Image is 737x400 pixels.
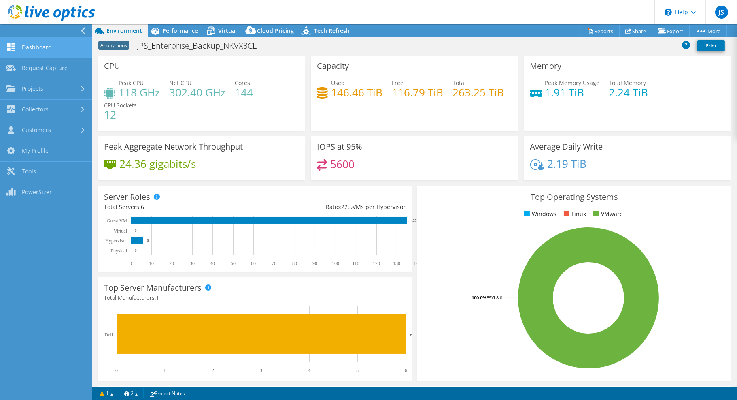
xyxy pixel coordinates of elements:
[94,388,119,398] a: 1
[257,27,294,34] span: Cloud Pricing
[190,261,195,266] text: 30
[260,368,262,373] text: 3
[392,79,404,87] span: Free
[143,388,191,398] a: Project Notes
[545,88,600,97] h4: 1.91 TiB
[104,203,255,212] div: Total Servers:
[104,332,113,338] text: Dell
[423,193,725,201] h3: Top Operating Systems
[235,79,250,87] span: Cores
[373,261,380,266] text: 120
[114,228,127,234] text: Virtual
[104,293,406,302] h4: Total Manufacturers:
[292,261,297,266] text: 80
[107,218,127,224] text: Guest VM
[530,62,562,71] h3: Memory
[314,27,350,34] span: Tech Refresh
[591,210,623,218] li: VMware
[545,79,600,87] span: Peak Memory Usage
[169,88,225,97] h4: 302.40 GHz
[104,283,202,292] h3: Top Server Manufacturers
[210,261,215,266] text: 40
[562,210,586,218] li: Linux
[169,79,191,87] span: Net CPU
[104,110,137,119] h4: 12
[169,261,174,266] text: 20
[251,261,256,266] text: 60
[331,79,345,87] span: Used
[665,9,672,16] svg: \n
[411,218,417,222] text: 135
[619,25,652,37] a: Share
[98,41,129,50] span: Anonymous
[110,248,127,254] text: Physical
[130,261,132,266] text: 0
[414,261,421,266] text: 140
[452,79,466,87] span: Total
[609,79,646,87] span: Total Memory
[547,159,586,168] h4: 2.19 TiB
[317,62,349,71] h3: Capacity
[105,238,127,244] text: Hypervisor
[715,6,728,19] span: JS
[164,368,166,373] text: 1
[697,40,725,51] a: Print
[135,248,137,252] text: 0
[149,261,154,266] text: 10
[581,25,620,37] a: Reports
[392,88,443,97] h4: 116.79 TiB
[452,88,504,97] h4: 263.25 TiB
[104,193,150,201] h3: Server Roles
[530,142,603,151] h3: Average Daily Write
[119,388,144,398] a: 2
[162,27,198,34] span: Performance
[106,27,142,34] span: Environment
[330,160,355,169] h4: 5600
[156,294,159,302] span: 1
[356,368,359,373] text: 5
[255,203,406,212] div: Ratio: VMs per Hypervisor
[472,295,486,301] tspan: 100.0%
[312,261,317,266] text: 90
[212,368,214,373] text: 2
[652,25,690,37] a: Export
[141,203,144,211] span: 6
[609,88,648,97] h4: 2.24 TiB
[104,101,137,109] span: CPU Sockets
[405,368,407,373] text: 6
[410,332,412,337] text: 6
[308,368,310,373] text: 4
[231,261,236,266] text: 50
[352,261,359,266] text: 110
[317,142,362,151] h3: IOPS at 95%
[235,88,253,97] h4: 144
[115,368,118,373] text: 0
[135,229,137,233] text: 0
[119,88,160,97] h4: 118 GHz
[133,41,269,50] h1: JPS_Enterprise_Backup_NKVX3CL
[331,88,382,97] h4: 146.46 TiB
[218,27,237,34] span: Virtual
[272,261,276,266] text: 70
[332,261,339,266] text: 100
[522,210,556,218] li: Windows
[393,261,400,266] text: 130
[147,238,149,242] text: 6
[689,25,727,37] a: More
[119,159,196,168] h4: 24.36 gigabits/s
[341,203,353,211] span: 22.5
[104,62,120,71] h3: CPU
[119,79,144,87] span: Peak CPU
[104,142,243,151] h3: Peak Aggregate Network Throughput
[486,295,502,301] tspan: ESXi 8.0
